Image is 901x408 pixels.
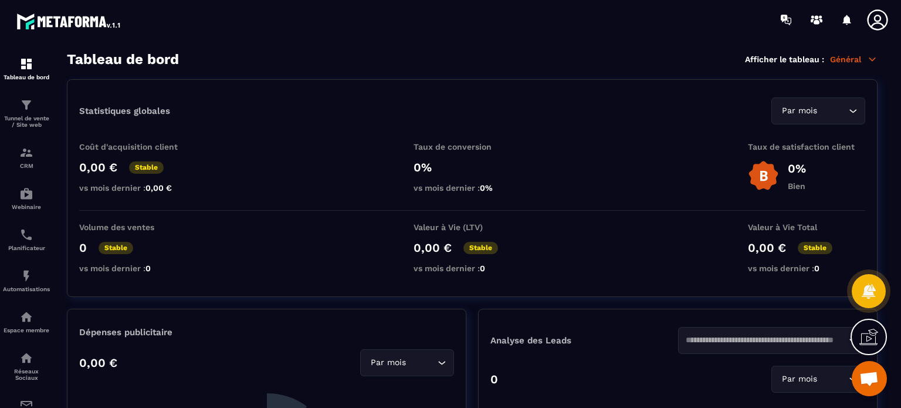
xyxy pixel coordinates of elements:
[19,187,33,201] img: automations
[798,242,832,254] p: Stable
[814,264,819,273] span: 0
[480,264,485,273] span: 0
[748,160,779,191] img: b-badge-o.b3b20ee6.svg
[99,242,133,254] p: Stable
[19,310,33,324] img: automations
[79,356,117,370] p: 0,00 €
[408,356,435,369] input: Search for option
[79,160,117,174] p: 0,00 €
[414,183,531,193] p: vs mois dernier :
[19,146,33,160] img: formation
[830,54,878,65] p: Général
[745,55,824,64] p: Afficher le tableau :
[79,327,454,338] p: Dépenses publicitaire
[788,181,806,191] p: Bien
[490,372,498,386] p: 0
[129,161,164,174] p: Stable
[771,366,865,393] div: Search for option
[19,98,33,112] img: formation
[3,163,50,169] p: CRM
[490,335,678,346] p: Analyse des Leads
[748,264,865,273] p: vs mois dernier :
[686,334,846,347] input: Search for option
[79,106,170,116] p: Statistiques globales
[145,264,151,273] span: 0
[748,142,865,151] p: Taux de satisfaction client
[3,178,50,219] a: automationsautomationsWebinaire
[414,142,531,151] p: Taux de conversion
[3,115,50,128] p: Tunnel de vente / Site web
[360,349,454,376] div: Search for option
[779,104,819,117] span: Par mois
[414,264,531,273] p: vs mois dernier :
[748,241,786,255] p: 0,00 €
[3,219,50,260] a: schedulerschedulerPlanificateur
[3,368,50,381] p: Réseaux Sociaux
[19,351,33,365] img: social-network
[414,160,531,174] p: 0%
[19,57,33,71] img: formation
[3,89,50,137] a: formationformationTunnel de vente / Site web
[788,161,806,176] p: 0%
[678,327,866,354] div: Search for option
[779,373,819,386] span: Par mois
[3,137,50,178] a: formationformationCRM
[3,260,50,301] a: automationsautomationsAutomatisations
[19,228,33,242] img: scheduler
[3,286,50,292] p: Automatisations
[3,74,50,80] p: Tableau de bord
[748,222,865,232] p: Valeur à Vie Total
[79,222,197,232] p: Volume des ventes
[67,51,179,68] h3: Tableau de bord
[3,245,50,251] p: Planificateur
[414,222,531,232] p: Valeur à Vie (LTV)
[414,241,452,255] p: 0,00 €
[480,183,493,193] span: 0%
[79,142,197,151] p: Coût d'acquisition client
[145,183,172,193] span: 0,00 €
[852,361,887,396] a: Ouvrir le chat
[79,183,197,193] p: vs mois dernier :
[3,342,50,390] a: social-networksocial-networkRéseaux Sociaux
[79,241,87,255] p: 0
[771,97,865,124] div: Search for option
[3,204,50,210] p: Webinaire
[79,264,197,273] p: vs mois dernier :
[3,327,50,333] p: Espace membre
[819,373,846,386] input: Search for option
[3,301,50,342] a: automationsautomationsEspace membre
[368,356,408,369] span: Par mois
[16,11,122,32] img: logo
[819,104,846,117] input: Search for option
[463,242,498,254] p: Stable
[3,48,50,89] a: formationformationTableau de bord
[19,269,33,283] img: automations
